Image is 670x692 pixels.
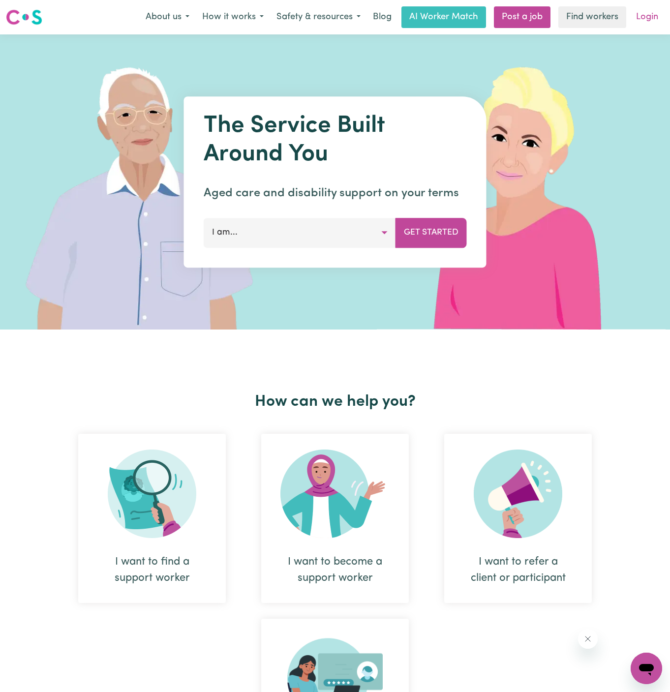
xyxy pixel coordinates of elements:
[6,8,42,26] img: Careseekers logo
[630,6,664,28] a: Login
[204,112,467,169] h1: The Service Built Around You
[396,218,467,247] button: Get Started
[196,7,270,28] button: How it works
[108,450,196,538] img: Search
[6,6,42,29] a: Careseekers logo
[139,7,196,28] button: About us
[558,6,626,28] a: Find workers
[61,392,609,411] h2: How can we help you?
[102,554,202,586] div: I want to find a support worker
[285,554,385,586] div: I want to become a support worker
[578,629,598,649] iframe: Close message
[631,653,662,684] iframe: Button to launch messaging window
[204,218,396,247] button: I am...
[78,434,226,603] div: I want to find a support worker
[444,434,592,603] div: I want to refer a client or participant
[474,450,562,538] img: Refer
[270,7,367,28] button: Safety & resources
[204,184,467,202] p: Aged care and disability support on your terms
[280,450,390,538] img: Become Worker
[261,434,409,603] div: I want to become a support worker
[494,6,550,28] a: Post a job
[367,6,397,28] a: Blog
[401,6,486,28] a: AI Worker Match
[6,7,60,15] span: Need any help?
[468,554,568,586] div: I want to refer a client or participant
